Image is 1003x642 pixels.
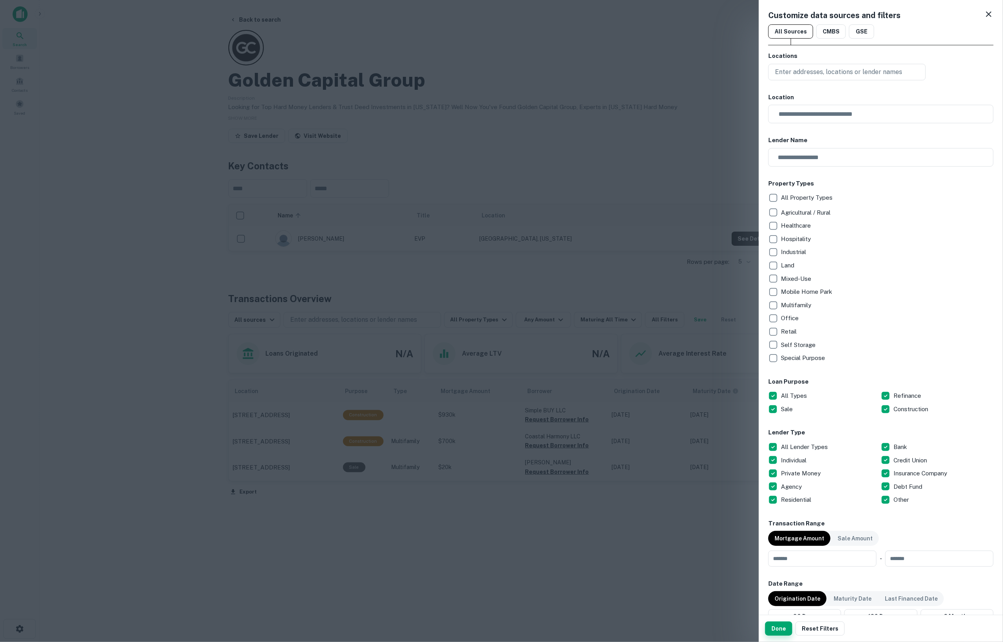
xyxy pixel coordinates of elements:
[781,234,812,244] p: Hospitality
[781,314,800,323] p: Office
[768,93,994,102] h6: Location
[834,594,871,603] p: Maturity Date
[894,404,930,414] p: Construction
[894,456,929,465] p: Credit Union
[768,64,926,80] button: Enter addresses, locations or lender names
[795,622,845,636] button: Reset Filters
[844,609,917,623] button: 120 Days
[781,208,832,217] p: Agricultural / Rural
[885,594,938,603] p: Last Financed Date
[768,519,994,528] h6: Transaction Range
[781,404,794,414] p: Sale
[781,221,812,230] p: Healthcare
[781,193,834,202] p: All Property Types
[781,287,834,297] p: Mobile Home Park
[894,482,924,492] p: Debt Fund
[775,534,824,543] p: Mortgage Amount
[781,261,796,270] p: Land
[781,353,827,363] p: Special Purpose
[894,391,923,401] p: Refinance
[768,136,994,145] h6: Lender Name
[781,340,817,350] p: Self Storage
[781,274,813,284] p: Mixed-Use
[775,67,902,77] p: Enter addresses, locations or lender names
[768,377,994,386] h6: Loan Purpose
[781,442,829,452] p: All Lender Types
[781,495,813,505] p: Residential
[816,24,846,39] button: CMBS
[775,594,820,603] p: Origination Date
[781,469,822,478] p: Private Money
[849,24,874,39] button: GSE
[781,456,808,465] p: Individual
[768,609,841,623] button: 90 Days
[768,428,994,437] h6: Lender Type
[768,24,813,39] button: All Sources
[781,391,808,401] p: All Types
[768,179,994,188] h6: Property Types
[781,327,798,336] p: Retail
[768,579,994,588] h6: Date Range
[880,551,882,566] div: -
[765,622,792,636] button: Done
[781,301,813,310] p: Multifamily
[838,534,873,543] p: Sale Amount
[921,609,994,623] button: 6 Months
[768,9,901,21] h5: Customize data sources and filters
[768,52,994,61] h6: Locations
[781,482,803,492] p: Agency
[781,247,808,257] p: Industrial
[894,442,908,452] p: Bank
[894,469,949,478] p: Insurance Company
[964,579,1003,617] iframe: Chat Widget
[894,495,910,505] p: Other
